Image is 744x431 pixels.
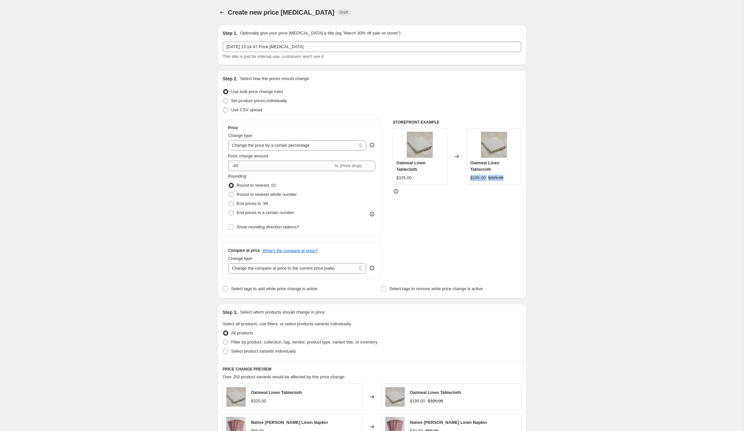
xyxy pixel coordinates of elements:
[231,330,253,335] span: All products
[393,120,521,125] h6: STOREFRONT EXAMPLE
[263,248,318,253] button: What's the compare at price?
[339,10,348,15] span: Draft
[223,75,238,82] h2: Step 2.
[396,175,412,180] span: $325.00
[240,30,400,36] p: Optionally give your price [MEDICAL_DATA] a title (eg "March 30% off sale on boots")
[407,132,433,158] img: Greyselect_95b967e5-615a-4548-8d90-5fbedb45f450_80x.jpg
[228,174,246,179] span: Rounding
[488,175,503,180] span: $325.00
[237,224,299,229] span: Show rounding direction options?
[335,163,362,168] span: % (Price drop)
[231,349,296,354] span: Select product variants individually
[251,420,328,425] span: Native [PERSON_NAME] Linen Napkin
[237,210,294,215] span: End prices in a certain number
[369,142,375,148] div: help
[237,183,276,188] span: Round to nearest .01
[470,160,499,172] span: Oatmeal Linen Tablecloth
[369,265,375,271] div: help
[231,286,318,291] span: Select tags to add while price change is active
[228,256,252,261] span: Change type
[231,107,262,112] span: Use CSV upload
[396,160,426,172] span: Oatmeal Linen Tablecloth
[223,374,346,379] span: Over 250 product variants would be affected by this price change:
[228,125,238,130] h3: Price
[251,390,302,395] span: Oatmeal Linen Tablecloth
[231,340,378,344] span: Filter by product, collection, tag, vendor, product type, variant title, or inventory
[389,286,483,291] span: Select tags to remove while price change is active
[240,75,309,82] p: Select how the prices should change
[410,390,461,395] span: Oatmeal Linen Tablecloth
[410,420,487,425] span: Native [PERSON_NAME] Linen Napkin
[228,154,268,158] span: Price change amount
[223,42,521,52] input: 30% off holiday sale
[428,398,443,403] span: $325.00
[223,321,351,326] span: Select all products, use filters, or select products variants individually
[223,54,324,59] span: This title is just for internal use, customers won't see it
[410,398,425,403] span: $195.00
[228,9,335,16] span: Create new price [MEDICAL_DATA]
[228,133,252,138] span: Change type
[237,201,268,206] span: End prices in .99
[231,98,287,103] span: Set product prices individually
[218,8,227,17] button: Price change jobs
[228,161,333,171] input: -15
[251,398,266,403] span: $325.00
[237,192,297,197] span: Round to nearest whole number
[223,30,238,36] h2: Step 1.
[223,367,521,372] h6: PRICE CHANGE PREVIEW
[240,309,325,316] p: Select which products should change in price
[470,175,485,180] span: $195.00
[385,387,405,407] img: Greyselect_95b967e5-615a-4548-8d90-5fbedb45f450_80x.jpg
[226,387,246,407] img: Greyselect_95b967e5-615a-4548-8d90-5fbedb45f450_80x.jpg
[228,248,260,253] h3: Compare at price
[481,132,507,158] img: Greyselect_95b967e5-615a-4548-8d90-5fbedb45f450_80x.jpg
[223,309,238,316] h2: Step 3.
[231,89,283,94] span: Use bulk price change rules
